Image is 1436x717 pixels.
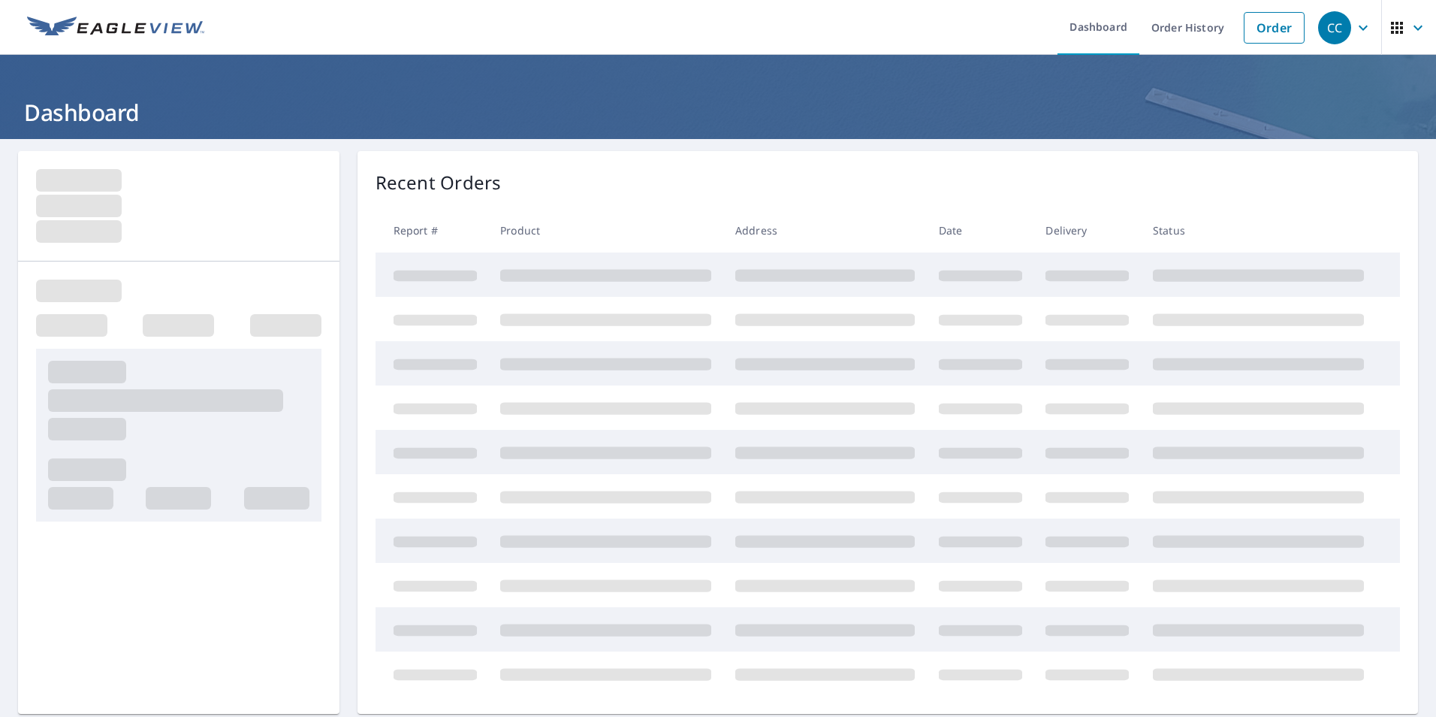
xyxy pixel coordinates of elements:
h1: Dashboard [18,97,1418,128]
th: Product [488,208,723,253]
th: Delivery [1033,208,1141,253]
th: Date [927,208,1034,253]
th: Address [723,208,927,253]
th: Report # [376,208,489,253]
div: CC [1318,11,1351,44]
th: Status [1141,208,1376,253]
a: Order [1244,12,1305,44]
p: Recent Orders [376,169,502,196]
img: EV Logo [27,17,204,39]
